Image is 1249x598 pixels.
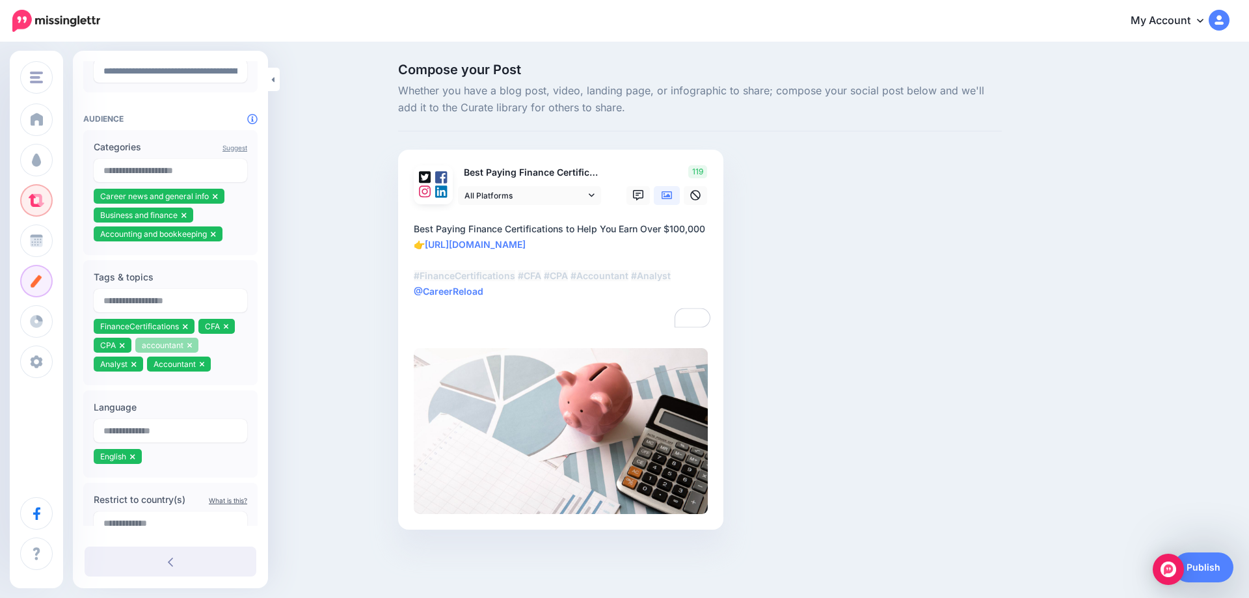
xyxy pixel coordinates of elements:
[1174,552,1233,582] a: Publish
[94,400,247,415] label: Language
[398,63,1002,76] span: Compose your Post
[100,321,179,331] span: FinanceCertifications
[142,340,183,350] span: accountant
[12,10,100,32] img: Missinglettr
[398,83,1002,116] span: Whether you have a blog post, video, landing page, or infographic to share; compose your social p...
[222,144,247,152] a: Suggest
[100,452,126,461] span: English
[100,359,128,369] span: Analyst
[414,348,708,513] img: VI8T2Z2KOFYMBUMW6O1NXZ29W4H5SJ06.jpg
[100,191,209,201] span: Career news and general info
[100,229,207,239] span: Accounting and bookkeeping
[94,492,247,508] label: Restrict to country(s)
[154,359,196,369] span: Accountant
[1153,554,1184,585] div: Open Intercom Messenger
[464,189,585,202] span: All Platforms
[1118,5,1229,37] a: My Account
[83,114,258,124] h4: Audience
[458,165,602,180] p: Best Paying Finance Certifications to Help You Earn Over $100,000
[94,269,247,285] label: Tags & topics
[100,210,178,220] span: Business and finance
[100,340,116,350] span: CPA
[414,221,713,331] textarea: To enrich screen reader interactions, please activate Accessibility in Grammarly extension settings
[688,165,707,178] span: 119
[458,186,601,205] a: All Platforms
[205,321,220,331] span: CFA
[209,496,247,504] a: What is this?
[414,221,713,299] div: Best Paying Finance Certifications to Help You Earn Over $100,000 👉
[30,72,43,83] img: menu.png
[94,139,247,155] label: Categories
